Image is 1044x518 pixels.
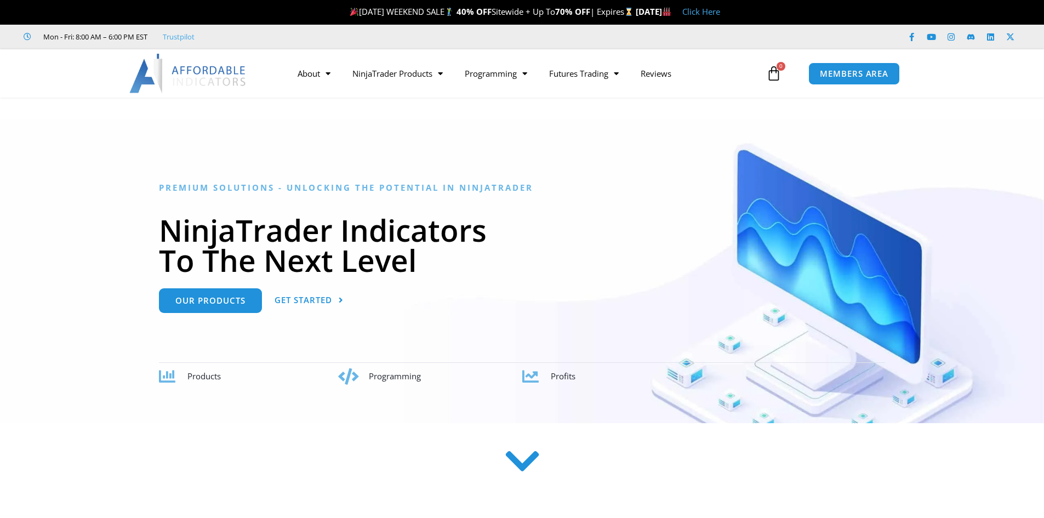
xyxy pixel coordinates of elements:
img: 🏭 [663,8,671,16]
a: Click Here [682,6,720,17]
span: Get Started [275,296,332,304]
img: 🎉 [350,8,358,16]
span: 0 [777,62,785,71]
a: Futures Trading [538,61,630,86]
a: Reviews [630,61,682,86]
span: Profits [551,371,575,382]
span: Products [187,371,221,382]
a: About [287,61,341,86]
a: 0 [750,58,798,89]
img: ⌛ [625,8,633,16]
a: MEMBERS AREA [808,62,900,85]
a: Our Products [159,288,262,313]
span: [DATE] WEEKEND SALE Sitewide + Up To | Expires [347,6,635,17]
h6: Premium Solutions - Unlocking the Potential in NinjaTrader [159,183,885,193]
nav: Menu [287,61,763,86]
span: Mon - Fri: 8:00 AM – 6:00 PM EST [41,30,147,43]
a: Get Started [275,288,344,313]
strong: [DATE] [636,6,671,17]
strong: 40% OFF [457,6,492,17]
span: MEMBERS AREA [820,70,888,78]
strong: 70% OFF [555,6,590,17]
h1: NinjaTrader Indicators To The Next Level [159,215,885,275]
a: Trustpilot [163,30,195,43]
img: 🏌️‍♂️ [445,8,453,16]
span: Programming [369,371,421,382]
img: LogoAI | Affordable Indicators – NinjaTrader [129,54,247,93]
a: Programming [454,61,538,86]
a: NinjaTrader Products [341,61,454,86]
span: Our Products [175,297,246,305]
